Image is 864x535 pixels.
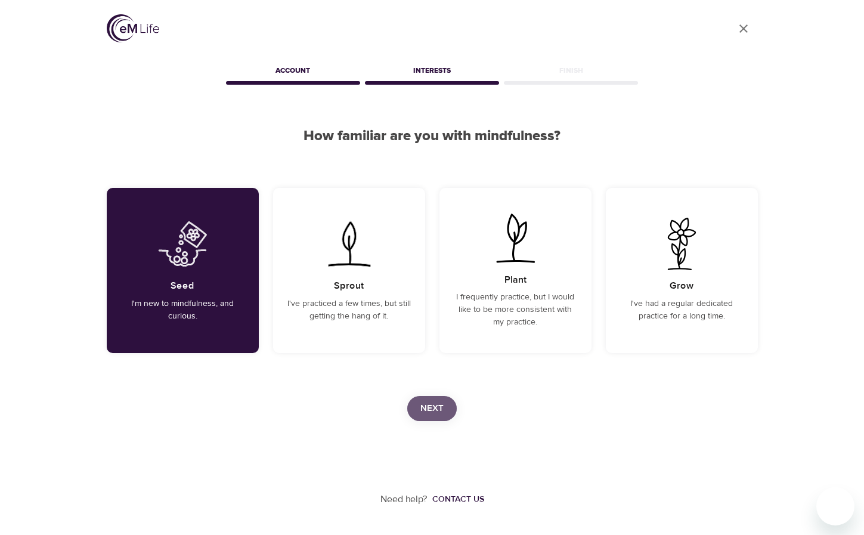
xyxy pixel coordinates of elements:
[107,128,758,145] h2: How familiar are you with mindfulness?
[171,280,194,292] h5: Seed
[439,188,592,353] div: I frequently practice, but I would like to be more consistent with my practice.PlantI frequently ...
[334,280,364,292] h5: Sprout
[432,493,484,505] div: Contact us
[454,291,577,329] p: I frequently practice, but I would like to be more consistent with my practice.
[407,396,457,421] button: Next
[319,218,379,270] img: I've practiced a few times, but still getting the hang of it.
[504,274,527,286] h5: Plant
[652,218,712,270] img: I've had a regular dedicated practice for a long time.
[606,188,758,353] div: I've had a regular dedicated practice for a long time.GrowI've had a regular dedicated practice f...
[816,487,854,525] iframe: Button to launch messaging window
[153,218,213,270] img: I'm new to mindfulness, and curious.
[428,493,484,505] a: Contact us
[620,298,744,323] p: I've had a regular dedicated practice for a long time.
[107,188,259,353] div: I'm new to mindfulness, and curious.SeedI'm new to mindfulness, and curious.
[287,298,411,323] p: I've practiced a few times, but still getting the hang of it.
[380,493,428,506] p: Need help?
[121,298,244,323] p: I'm new to mindfulness, and curious.
[420,401,444,416] span: Next
[729,14,758,43] a: close
[273,188,425,353] div: I've practiced a few times, but still getting the hang of it.SproutI've practiced a few times, bu...
[107,14,159,42] img: logo
[485,212,546,264] img: I frequently practice, but I would like to be more consistent with my practice.
[670,280,693,292] h5: Grow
